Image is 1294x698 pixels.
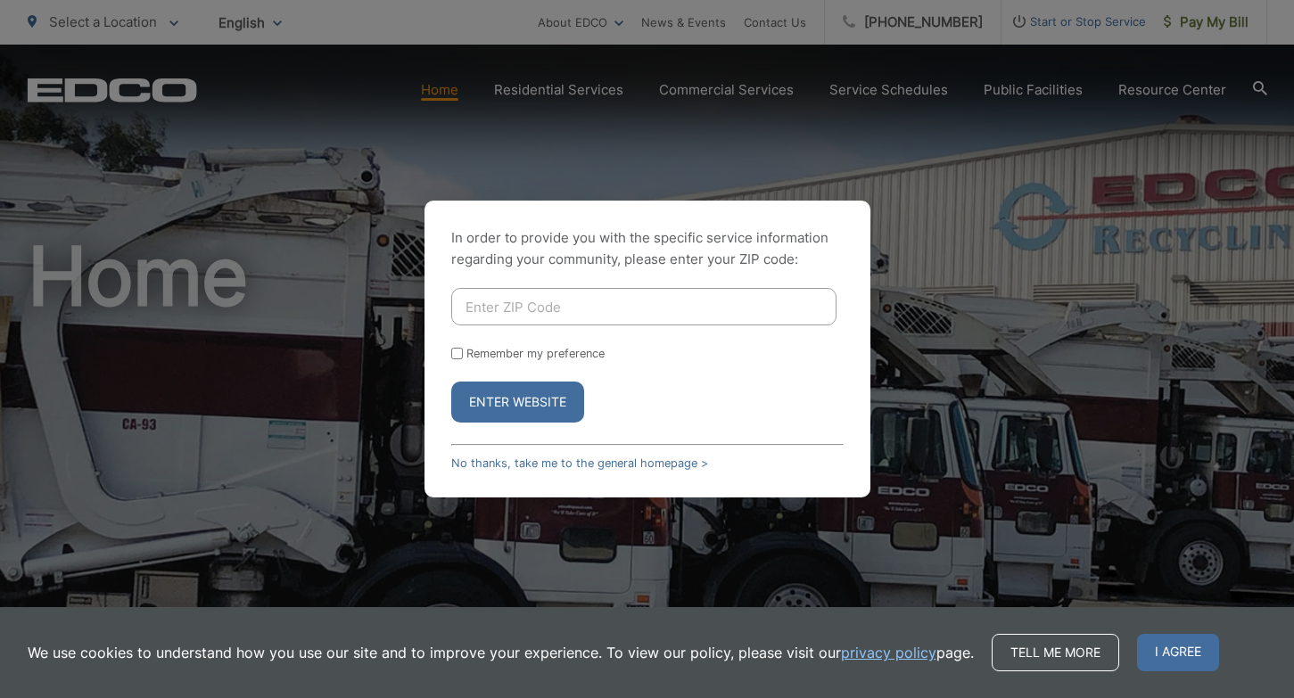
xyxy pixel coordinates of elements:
a: privacy policy [841,642,936,663]
p: In order to provide you with the specific service information regarding your community, please en... [451,227,844,270]
span: I agree [1137,634,1219,671]
a: No thanks, take me to the general homepage > [451,456,708,470]
p: We use cookies to understand how you use our site and to improve your experience. To view our pol... [28,642,974,663]
label: Remember my preference [466,347,605,360]
button: Enter Website [451,382,584,423]
a: Tell me more [992,634,1119,671]
input: Enter ZIP Code [451,288,837,325]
